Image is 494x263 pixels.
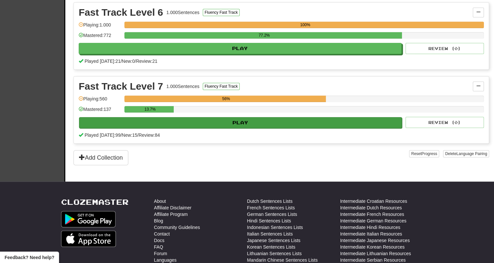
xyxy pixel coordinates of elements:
div: 1.000 Sentences [167,9,199,16]
a: Forum [154,250,167,257]
div: 100% [126,22,484,28]
span: New: 15 [122,132,137,138]
button: ResetProgress [409,150,439,157]
a: Blog [154,218,163,224]
a: Intermediate Lithuanian Resources [340,250,411,257]
a: Affiliate Program [154,211,188,218]
div: Playing: 560 [79,96,121,106]
a: Community Guidelines [154,224,200,231]
img: Get it on Google Play [61,211,116,227]
a: Intermediate French Resources [340,211,404,218]
button: Add Collection [73,150,128,165]
span: Progress [422,151,437,156]
div: 1.000 Sentences [167,83,199,90]
a: Intermediate Japanese Resources [340,237,410,244]
div: 13.7% [126,106,174,113]
button: Play [79,117,402,128]
span: Language Pairing [456,151,487,156]
a: Intermediate Italian Resources [340,231,402,237]
span: New: 0 [122,59,135,64]
span: / [120,132,122,138]
a: Clozemaster [61,198,129,206]
a: Intermediate Croatian Resources [340,198,407,204]
span: / [120,59,122,64]
div: 56% [126,96,326,102]
a: Hindi Sentences Lists [247,218,291,224]
a: Intermediate Korean Resources [340,244,405,250]
a: Italian Sentences Lists [247,231,293,237]
a: Docs [154,237,165,244]
a: Korean Sentences Lists [247,244,295,250]
div: 77.2% [126,32,402,39]
a: Japanese Sentences Lists [247,237,300,244]
a: Lithuanian Sentences Lists [247,250,302,257]
button: Fluency Fast Track [203,9,240,16]
span: Played [DATE]: 21 [85,59,120,64]
a: German Sentences Lists [247,211,297,218]
span: / [137,132,139,138]
a: Intermediate Hindi Resources [340,224,400,231]
div: Mastered: 772 [79,32,121,43]
button: DeleteLanguage Pairing [443,150,489,157]
span: Review: 21 [136,59,157,64]
div: Fast Track Level 7 [79,81,163,91]
button: Play [79,43,402,54]
button: Review (0) [406,117,484,128]
div: Mastered: 137 [79,106,121,117]
div: Playing: 1.000 [79,22,121,32]
a: Dutch Sentences Lists [247,198,293,204]
span: / [135,59,136,64]
div: Fast Track Level 6 [79,8,163,17]
a: Intermediate German Resources [340,218,406,224]
a: Indonesian Sentences Lists [247,224,303,231]
span: Open feedback widget [5,254,54,261]
a: Affiliate Disclaimer [154,204,192,211]
span: Played [DATE]: 99 [85,132,120,138]
span: Review: 84 [138,132,160,138]
img: Get it on App Store [61,231,116,247]
a: Intermediate Dutch Resources [340,204,402,211]
a: FAQ [154,244,163,250]
button: Review (0) [406,43,484,54]
button: Fluency Fast Track [203,83,240,90]
a: Contact [154,231,170,237]
a: About [154,198,166,204]
a: French Sentences Lists [247,204,295,211]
